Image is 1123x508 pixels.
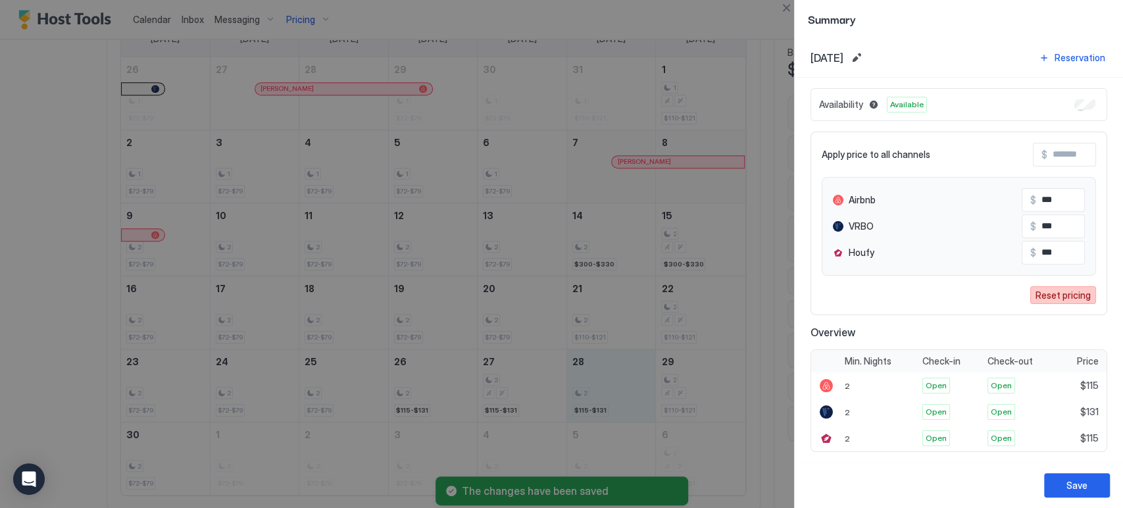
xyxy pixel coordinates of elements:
span: Airbnb [849,194,876,206]
span: $115 [1080,380,1099,392]
div: Reservation [1055,51,1105,64]
span: Availability [819,99,863,111]
span: Price [1077,355,1099,367]
span: Min. Nights [845,355,891,367]
button: Edit date range [849,50,864,66]
span: $ [1030,194,1036,206]
span: Open [991,380,1012,392]
span: 2 [845,407,850,417]
button: Reservation [1037,49,1107,66]
div: Open Intercom Messenger [13,463,45,495]
span: Available [890,99,924,111]
span: 2 [845,434,850,444]
button: Reset pricing [1030,286,1096,304]
span: Open [991,432,1012,444]
span: Check-in [922,355,961,367]
span: $ [1030,220,1036,232]
span: $131 [1080,406,1099,418]
span: Open [991,406,1012,418]
button: Save [1044,473,1110,497]
span: Overview [811,326,1107,339]
span: $115 [1080,432,1099,444]
span: Apply price to all channels [822,149,930,161]
span: $ [1041,149,1047,161]
span: Open [926,406,947,418]
div: Reset pricing [1036,288,1091,302]
button: Blocked dates override all pricing rules and remain unavailable until manually unblocked [866,97,882,113]
span: Open [926,380,947,392]
span: Summary [808,11,1110,27]
span: $ [1030,247,1036,259]
div: Save [1066,478,1087,492]
span: VRBO [849,220,874,232]
span: [DATE] [811,51,843,64]
span: 2 [845,381,850,391]
span: Houfy [849,247,874,259]
span: Check-out [987,355,1033,367]
span: Open [926,432,947,444]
